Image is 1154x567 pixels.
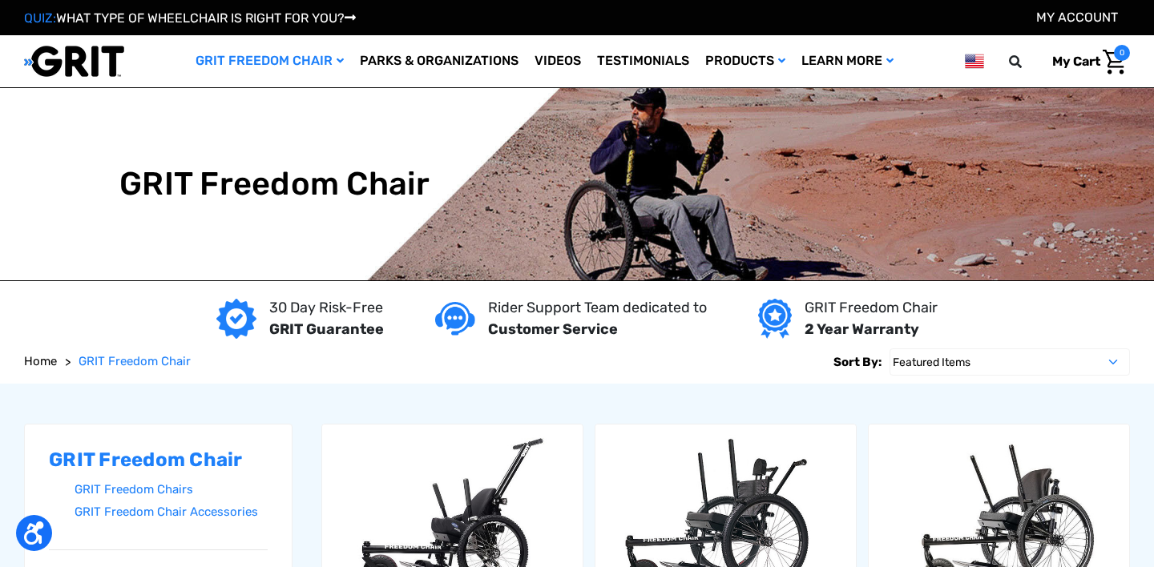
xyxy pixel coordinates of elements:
[758,299,791,339] img: Year warranty
[527,35,589,87] a: Videos
[793,35,902,87] a: Learn More
[488,297,707,319] p: Rider Support Team dedicated to
[188,35,352,87] a: GRIT Freedom Chair
[935,464,1147,539] iframe: Tidio Chat
[805,297,938,319] p: GRIT Freedom Chair
[75,501,268,524] a: GRIT Freedom Chair Accessories
[1114,45,1130,61] span: 0
[833,348,882,376] label: Sort By:
[1016,45,1040,78] input: Search
[965,51,984,71] img: us.png
[49,448,268,472] h2: GRIT Freedom Chair
[79,354,191,368] span: GRIT Freedom Chair
[435,302,475,335] img: Customer service
[24,352,57,371] a: Home
[269,320,384,338] strong: GRIT Guarantee
[1103,50,1126,74] img: Cart
[805,320,919,338] strong: 2 Year Warranty
[119,165,430,203] h1: GRIT Freedom Chair
[1036,10,1118,25] a: Account
[24,10,356,26] a: QUIZ:WHAT TYPE OF WHEELCHAIR IS RIGHT FOR YOU?
[24,45,124,78] img: GRIT All-Terrain Wheelchair and Mobility Equipment
[697,35,793,87] a: Products
[488,320,618,338] strong: Customer Service
[216,299,256,339] img: GRIT Guarantee
[1052,54,1100,69] span: My Cart
[589,35,697,87] a: Testimonials
[1040,45,1130,78] a: Cart with 0 items
[75,478,268,501] a: GRIT Freedom Chairs
[352,35,527,87] a: Parks & Organizations
[24,10,56,26] span: QUIZ:
[269,297,384,319] p: 30 Day Risk-Free
[24,354,57,368] span: Home
[79,352,191,371] a: GRIT Freedom Chair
